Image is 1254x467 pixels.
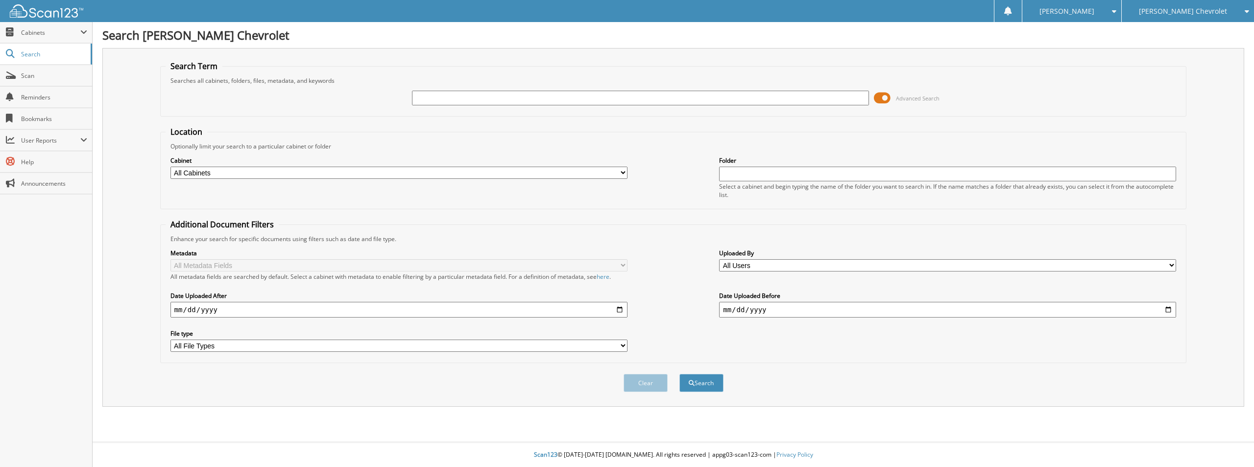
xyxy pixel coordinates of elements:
[102,27,1244,43] h1: Search [PERSON_NAME] Chevrolet
[170,272,627,281] div: All metadata fields are searched by default. Select a cabinet with metadata to enable filtering b...
[719,249,1176,257] label: Uploaded By
[170,329,627,338] label: File type
[21,136,80,145] span: User Reports
[21,93,87,101] span: Reminders
[21,179,87,188] span: Announcements
[534,450,557,459] span: Scan123
[166,235,1182,243] div: Enhance your search for specific documents using filters such as date and file type.
[896,95,940,102] span: Advanced Search
[719,156,1176,165] label: Folder
[21,72,87,80] span: Scan
[21,28,80,37] span: Cabinets
[719,292,1176,300] label: Date Uploaded Before
[719,182,1176,199] div: Select a cabinet and begin typing the name of the folder you want to search in. If the name match...
[170,292,627,300] label: Date Uploaded After
[719,302,1176,318] input: end
[170,302,627,318] input: start
[166,61,222,72] legend: Search Term
[597,272,609,281] a: here
[166,219,279,230] legend: Additional Document Filters
[93,443,1254,467] div: © [DATE]-[DATE] [DOMAIN_NAME]. All rights reserved | appg03-scan123-com |
[624,374,668,392] button: Clear
[21,50,86,58] span: Search
[1139,8,1227,14] span: [PERSON_NAME] Chevrolet
[166,76,1182,85] div: Searches all cabinets, folders, files, metadata, and keywords
[10,4,83,18] img: scan123-logo-white.svg
[21,115,87,123] span: Bookmarks
[166,142,1182,150] div: Optionally limit your search to a particular cabinet or folder
[166,126,207,137] legend: Location
[679,374,723,392] button: Search
[21,158,87,166] span: Help
[170,249,627,257] label: Metadata
[776,450,813,459] a: Privacy Policy
[170,156,627,165] label: Cabinet
[1039,8,1094,14] span: [PERSON_NAME]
